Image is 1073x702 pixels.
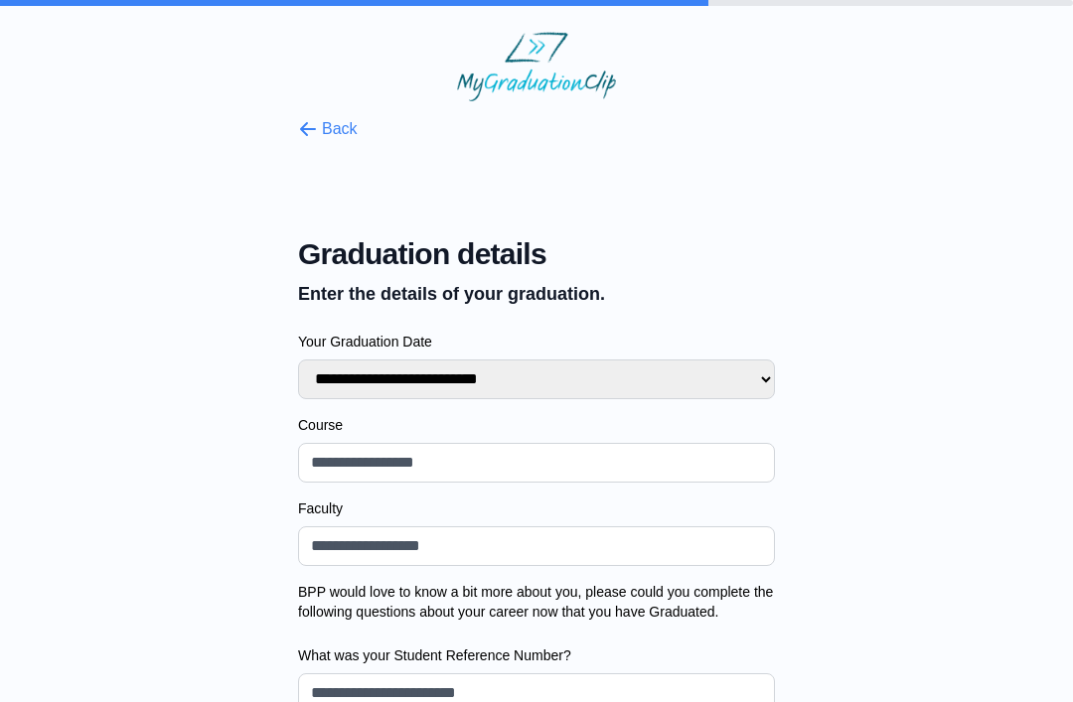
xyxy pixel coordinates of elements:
label: Faculty [298,498,775,518]
img: MyGraduationClip [457,32,616,101]
button: Back [298,117,358,141]
p: Enter the details of your graduation. [298,280,775,308]
span: Graduation details [298,236,775,272]
label: Course [298,415,775,435]
label: Your Graduation Date [298,332,775,351]
label: What was your Student Reference Number? [298,645,775,665]
label: BPP would love to know a bit more about you, please could you complete the following questions ab... [298,582,775,622]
